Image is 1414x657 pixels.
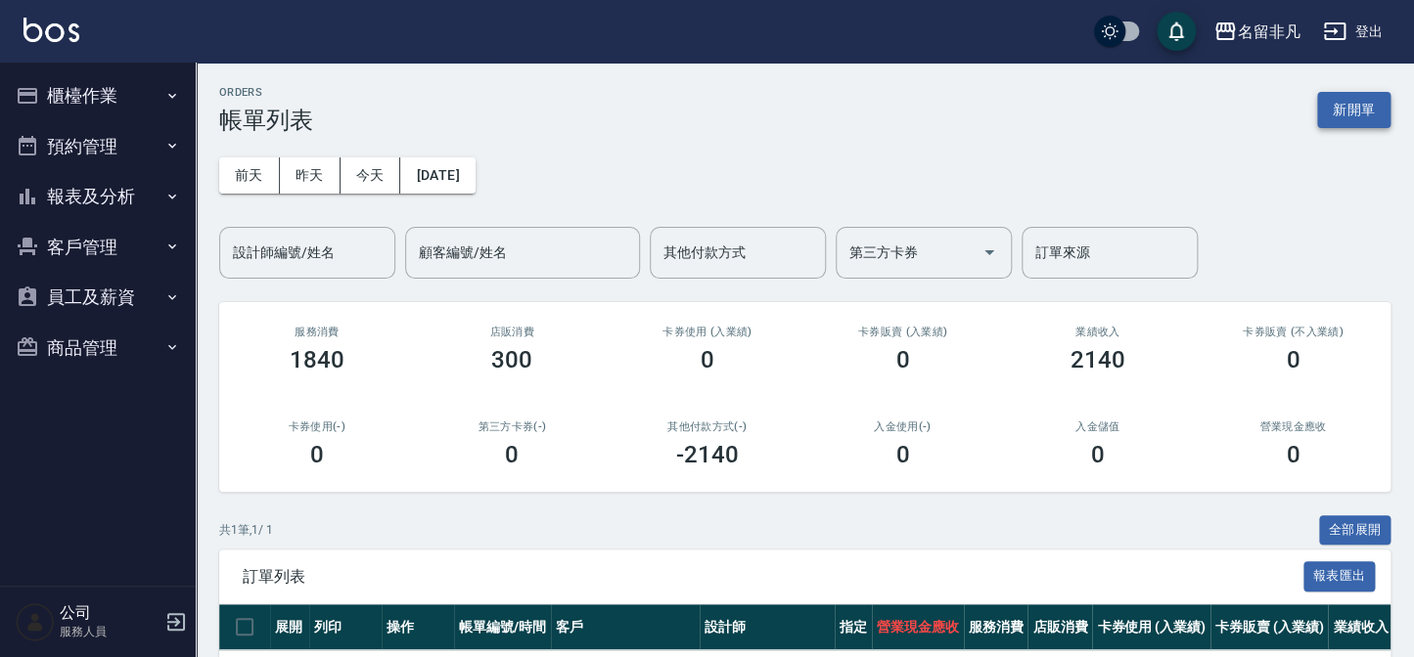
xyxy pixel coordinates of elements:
h2: 營業現金應收 [1219,420,1368,433]
th: 卡券販賣 (入業績) [1210,604,1329,650]
p: 服務人員 [60,623,160,640]
button: 名留非凡 [1206,12,1307,52]
img: Logo [23,18,79,42]
h3: 0 [1091,441,1105,468]
button: 前天 [219,157,280,194]
th: 業績收入 [1328,604,1392,650]
button: 客戶管理 [8,222,188,273]
button: 全部展開 [1319,515,1391,546]
h3: 0 [895,441,909,468]
th: 列印 [309,604,382,650]
a: 新開單 [1317,100,1391,118]
th: 服務消費 [964,604,1028,650]
h2: 第三方卡券(-) [438,420,587,433]
h2: 業績收入 [1024,326,1172,338]
h3: 服務消費 [243,326,391,338]
th: 店販消費 [1027,604,1092,650]
h3: 0 [701,346,714,373]
h2: 卡券使用 (入業績) [633,326,782,338]
th: 設計師 [700,604,835,650]
button: 員工及薪資 [8,272,188,323]
button: 報表及分析 [8,171,188,222]
button: 登出 [1315,14,1391,50]
th: 營業現金應收 [872,604,964,650]
th: 帳單編號/時間 [454,604,551,650]
h3: 2140 [1071,346,1125,373]
button: 新開單 [1317,92,1391,128]
button: 預約管理 [8,121,188,172]
h2: ORDERS [219,86,313,99]
a: 報表匯出 [1303,566,1376,585]
button: [DATE] [400,157,475,194]
button: 商品管理 [8,323,188,373]
th: 操作 [382,604,454,650]
img: Person [16,602,55,641]
h3: 0 [310,441,324,468]
button: 今天 [341,157,401,194]
th: 展開 [270,604,309,650]
p: 共 1 筆, 1 / 1 [219,521,273,539]
h3: 0 [895,346,909,373]
div: 名留非凡 [1237,20,1300,44]
h3: 0 [1286,346,1300,373]
h2: 店販消費 [438,326,587,338]
button: 昨天 [280,157,341,194]
span: 訂單列表 [243,567,1303,587]
th: 客戶 [551,604,700,650]
h2: 卡券販賣 (不入業績) [1219,326,1368,338]
h2: 其他付款方式(-) [633,420,782,433]
h3: 0 [505,441,519,468]
h3: 300 [491,346,532,373]
th: 卡券使用 (入業績) [1092,604,1210,650]
h2: 卡券使用(-) [243,420,391,433]
button: 報表匯出 [1303,561,1376,591]
h5: 公司 [60,603,160,623]
h3: -2140 [676,441,739,468]
h3: 1840 [290,346,344,373]
button: Open [974,237,1005,268]
h2: 入金儲值 [1024,420,1172,433]
button: save [1157,12,1196,51]
th: 指定 [835,604,872,650]
h2: 入金使用(-) [829,420,978,433]
button: 櫃檯作業 [8,70,188,121]
h3: 帳單列表 [219,107,313,134]
h2: 卡券販賣 (入業績) [829,326,978,338]
h3: 0 [1286,441,1300,468]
